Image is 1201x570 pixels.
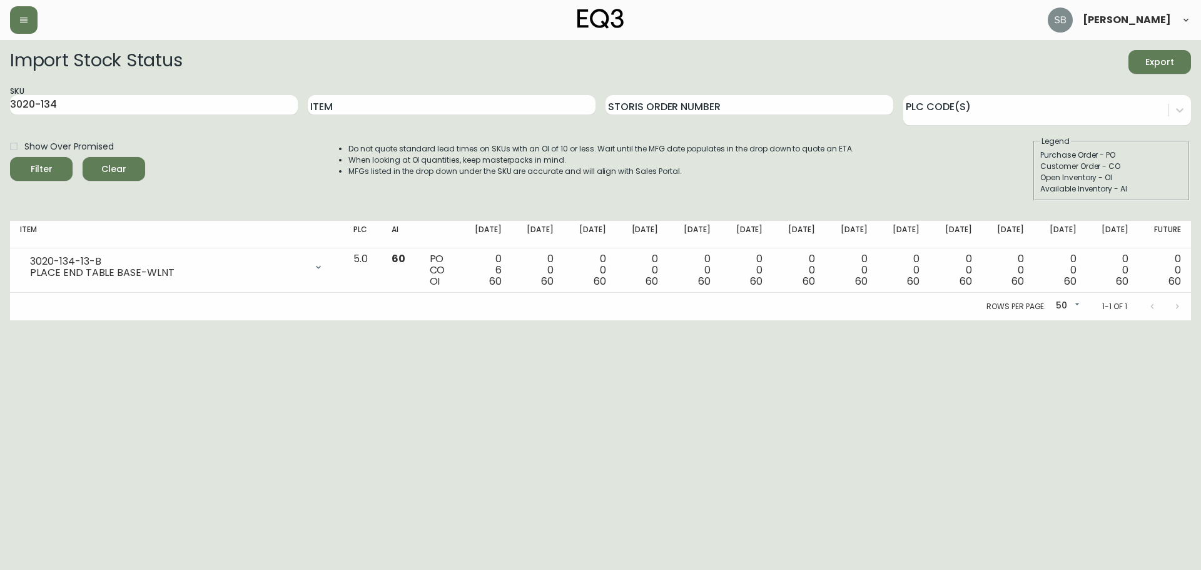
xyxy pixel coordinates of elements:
th: Future [1138,221,1191,248]
span: 60 [803,274,815,288]
div: 0 0 [626,253,659,287]
li: MFGs listed in the drop down under the SKU are accurate and will align with Sales Portal. [348,166,854,177]
div: 0 0 [1097,253,1129,287]
div: 0 0 [992,253,1025,287]
div: Open Inventory - OI [1040,172,1183,183]
div: 0 0 [731,253,763,287]
div: 0 0 [574,253,606,287]
th: [DATE] [930,221,982,248]
th: AI [382,221,419,248]
span: 60 [392,252,405,266]
li: When looking at OI quantities, keep masterpacks in mind. [348,155,854,166]
th: [DATE] [825,221,878,248]
div: 0 0 [1044,253,1077,287]
div: PO CO [430,253,450,287]
div: 0 0 [783,253,815,287]
img: 9d441cf7d49ccab74e0d560c7564bcc8 [1048,8,1073,33]
div: 0 0 [940,253,972,287]
th: [DATE] [512,221,564,248]
span: 60 [1011,274,1024,288]
div: 0 6 [469,253,502,287]
span: 60 [489,274,502,288]
span: OI [430,274,440,288]
div: Filter [31,161,53,177]
div: PLACE END TABLE BASE-WLNT [30,267,306,278]
div: 3020-134-13-BPLACE END TABLE BASE-WLNT [20,253,333,281]
div: 0 0 [835,253,868,287]
span: 60 [1116,274,1128,288]
th: PLC [343,221,382,248]
span: Show Over Promised [24,140,114,153]
button: Filter [10,157,73,181]
span: 60 [646,274,658,288]
span: 60 [698,274,711,288]
div: 0 0 [1148,253,1181,287]
div: Available Inventory - AI [1040,183,1183,195]
th: [DATE] [1034,221,1087,248]
p: Rows per page: [986,301,1046,312]
img: logo [577,9,624,29]
div: 0 0 [887,253,920,287]
span: 60 [1064,274,1077,288]
th: [DATE] [459,221,512,248]
span: [PERSON_NAME] [1083,15,1171,25]
span: 60 [594,274,606,288]
th: [DATE] [982,221,1035,248]
button: Clear [83,157,145,181]
span: 60 [541,274,554,288]
div: 0 0 [522,253,554,287]
span: 60 [855,274,868,288]
h2: Import Stock Status [10,50,182,74]
th: [DATE] [564,221,616,248]
th: [DATE] [616,221,669,248]
span: 60 [907,274,920,288]
legend: Legend [1040,136,1071,147]
span: 60 [960,274,972,288]
li: Do not quote standard lead times on SKUs with an OI of 10 or less. Wait until the MFG date popula... [348,143,854,155]
span: 60 [1168,274,1181,288]
p: 1-1 of 1 [1102,301,1127,312]
div: 3020-134-13-B [30,256,306,267]
span: Clear [93,161,135,177]
div: 0 0 [678,253,711,287]
th: Item [10,221,343,248]
div: Customer Order - CO [1040,161,1183,172]
span: 60 [750,274,763,288]
div: 50 [1051,296,1082,317]
span: Export [1138,54,1181,70]
th: [DATE] [721,221,773,248]
th: [DATE] [1087,221,1139,248]
td: 5.0 [343,248,382,293]
th: [DATE] [773,221,825,248]
button: Export [1128,50,1191,74]
div: Purchase Order - PO [1040,150,1183,161]
th: [DATE] [668,221,721,248]
th: [DATE] [877,221,930,248]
